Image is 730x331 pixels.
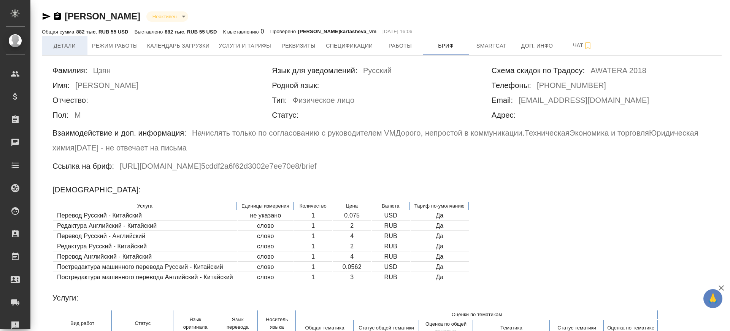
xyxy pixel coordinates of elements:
p: К выставлению [223,29,260,35]
td: Редактура Русский - Китайский [53,242,237,251]
td: Да [411,221,469,231]
h6: Email: [492,94,513,106]
span: Работы [382,41,419,51]
span: Smartcat [473,41,510,51]
td: 1 [294,273,332,282]
td: 1 [294,242,332,251]
td: Да [411,252,469,262]
span: 🙏 [706,291,719,307]
h6: Отчество: [52,94,88,106]
h6: [PHONE_NUMBER] [537,79,606,94]
td: 1 [294,221,332,231]
h6: Схема скидок по Традосу: [492,64,585,77]
p: Оценки по тематикам [297,311,657,318]
p: Валюта [376,202,406,210]
h6: Язык для уведомлений: [272,64,357,77]
div: Неактивен [146,11,188,22]
td: Постредактура машинного перевода Английский - Китайский [53,273,237,282]
p: 882 тыс. RUB [165,29,199,35]
span: Детали [46,41,83,51]
td: 1 [294,262,332,272]
h6: Юридическая [649,127,698,142]
button: Скопировать ссылку для ЯМессенджера [42,12,51,21]
h6: Техническая [525,127,570,142]
td: Да [411,211,469,221]
td: Да [411,242,469,251]
h6: Русский [363,64,392,79]
td: слово [238,242,294,251]
button: 🙏 [703,289,722,308]
td: USD [372,262,410,272]
p: Услуга [57,202,233,210]
p: 882 тыс. RUB [76,29,111,35]
span: Бриф [428,41,464,51]
p: Тариф по-умолчанию [414,202,465,210]
div: 0 [223,27,264,36]
td: Редактура Английский - Китайский [53,221,237,231]
td: RUB [372,242,410,251]
p: 55 USD [111,29,128,35]
p: Проверено [270,28,298,35]
h6: Экономика и торговля [570,127,649,142]
span: Спецификации [326,41,373,51]
span: Чат [565,41,601,50]
h6: [DEMOGRAPHIC_DATA]: [52,184,141,196]
p: Выставлено [135,29,165,35]
h6: Услуги: [52,292,78,304]
td: слово [238,273,294,282]
button: Неактивен [150,13,179,20]
p: Язык перевода [222,316,254,331]
h6: [EMAIL_ADDRESS][DOMAIN_NAME] [519,94,649,109]
td: Перевод Русский - Китайский [53,211,237,221]
h6: Фамилия: [52,64,87,77]
td: 1 [294,211,332,221]
td: 1 [294,232,332,241]
h6: Физическое лицо [293,94,354,109]
p: Количество [298,202,328,210]
span: Календарь загрузки [147,41,210,51]
h6: Телефоны: [492,79,531,91]
p: Язык оригинала [178,316,213,331]
h6: AWATERA 2018 [590,64,646,79]
svg: Подписаться [583,41,592,50]
td: Перевод Английский - Китайский [53,252,237,262]
h6: Родной язык: [272,79,319,91]
a: [PERSON_NAME] [65,11,140,21]
h6: Статус: [272,109,298,121]
p: Общая сумма [42,29,76,35]
td: слово [238,262,294,272]
td: RUB [372,221,410,231]
h6: Дорого, непростой в коммуникации. [396,127,525,142]
td: Да [411,232,469,241]
span: Режим работы [92,41,138,51]
td: 0.0562 [333,262,371,272]
td: 0.075 [333,211,371,221]
td: RUB [372,232,410,241]
p: Цена [337,202,367,210]
td: RUB [372,252,410,262]
h6: Адрес: [492,109,516,121]
td: слово [238,221,294,231]
p: Носитель языка [262,316,291,331]
h6: Пол: [52,109,69,121]
p: [PERSON_NAME]kartasheva_vm [298,28,376,35]
td: 4 [333,252,371,262]
h6: Ссылка на бриф: [52,160,114,172]
td: Да [411,262,469,272]
span: Доп. инфо [519,41,555,51]
td: 1 [294,252,332,262]
h6: [PERSON_NAME] [75,79,138,94]
td: слово [238,232,294,241]
span: Услуги и тарифы [219,41,271,51]
td: Постредактура машинного перевода Русский - Китайский [53,262,237,272]
p: 55 USD [199,29,217,35]
h6: Имя: [52,79,70,91]
h6: Цзян [93,64,111,79]
h6: Начислять только по согласованию с руководителем VM [192,127,396,142]
td: 3 [333,273,371,282]
button: Скопировать ссылку [53,12,62,21]
h6: химия [52,142,75,154]
td: 2 [333,221,371,231]
h6: Взаимодействие и доп. информация: [52,127,186,139]
td: 2 [333,242,371,251]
